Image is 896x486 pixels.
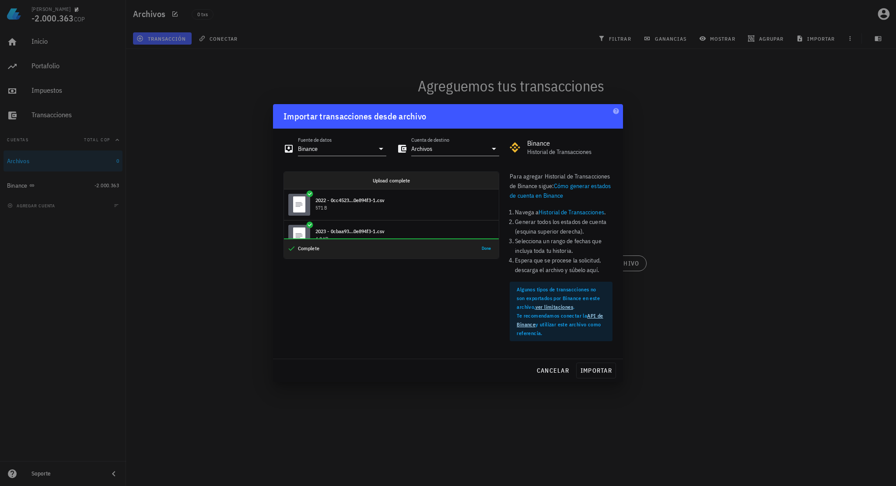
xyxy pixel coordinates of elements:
[510,182,611,199] a: Cómo generar estados de cuenta en Binance
[478,243,494,254] button: Done
[539,208,604,216] a: Historial de Transacciones
[298,136,332,143] label: Fuente de datos
[517,312,603,328] a: API de Binance
[354,172,429,189] div: Upload complete
[315,197,385,204] div: 2022 - 0cc45234-97fb-11f0-96f7-0e89d0e894f3-1.csv
[515,217,612,236] li: Generar todos los estados de cuenta (esquina superior derecha).
[580,367,612,374] span: importar
[510,171,612,200] p: Para agregar Historial de Transacciones de Binance sigue:
[517,286,600,310] span: Algunos tipos de transacciones no son exportados por Binance en este archivo, .
[515,207,612,217] li: Navega a .
[535,304,573,310] a: ver limitaciones
[533,363,573,378] button: cancelar
[284,238,321,259] div: Complete
[527,148,612,156] div: Historial de Transacciones
[536,367,569,374] span: cancelar
[527,139,612,147] div: Binance
[315,237,329,241] div: 4.8 KB
[411,136,449,143] label: Cuenta de destino
[515,236,612,255] li: Selecciona un rango de fechas que incluya toda tu historia.
[283,171,499,259] div: Uppy Dashboard
[315,228,385,235] div: 2023 - 0cbaa93c-97fb-11f0-9b74-0e89d0e894f3-1.csv
[576,363,616,378] button: importar
[315,206,327,210] div: 571 B
[288,246,319,251] div: Complete
[283,109,426,123] div: Importar transacciones desde archivo
[517,312,603,336] span: Te recomendamos conectar la y utilizar este archivo como referencia.
[515,255,612,275] li: Espera que se procese la solicitud, descarga el archivo y súbelo aquí.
